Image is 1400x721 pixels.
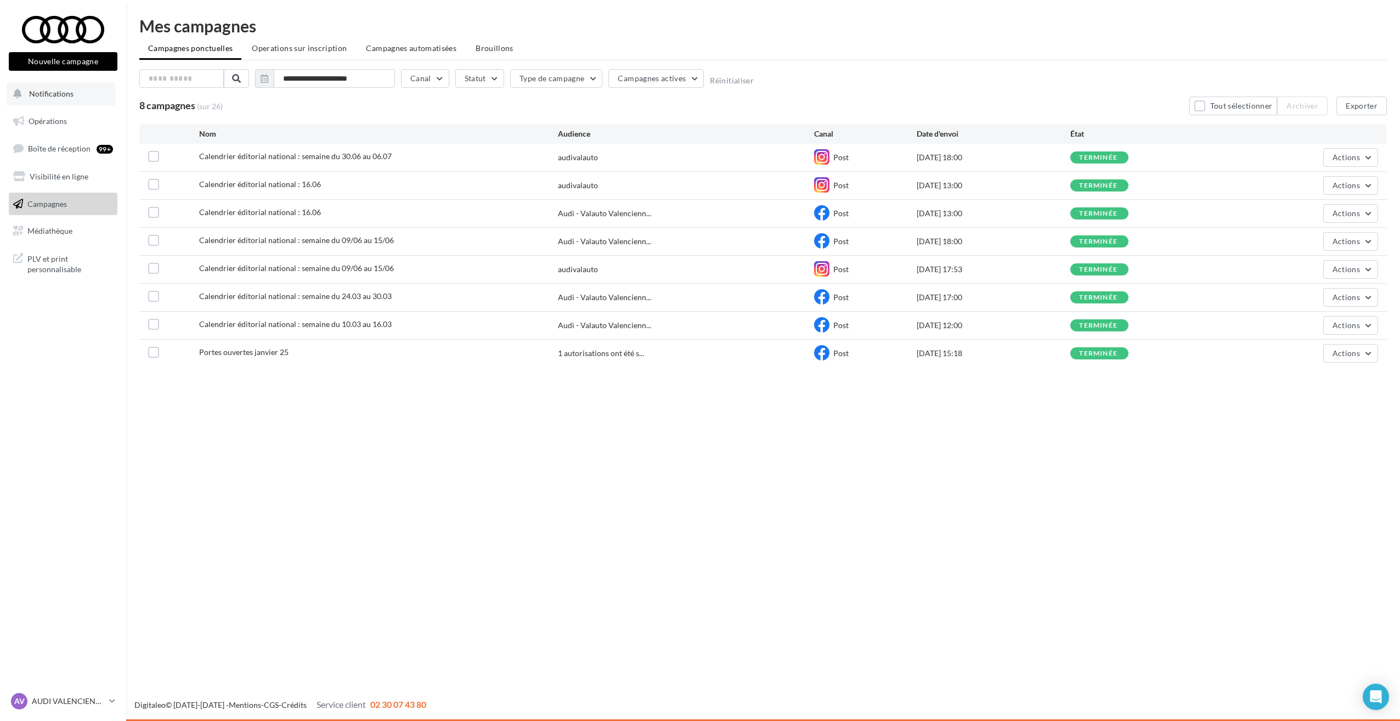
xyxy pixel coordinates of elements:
[1323,344,1378,363] button: Actions
[558,152,598,163] div: audivalauto
[510,69,603,88] button: Type de campagne
[558,180,598,191] div: audivalauto
[139,99,195,111] span: 8 campagnes
[1079,322,1117,329] div: terminée
[30,172,88,181] span: Visibilité en ligne
[1333,153,1360,162] span: Actions
[833,264,849,274] span: Post
[1277,97,1328,115] button: Archiver
[1079,182,1117,189] div: terminée
[558,292,651,303] span: Audi - Valauto Valencienn...
[29,89,74,98] span: Notifications
[814,128,917,139] div: Canal
[833,153,849,162] span: Post
[27,226,72,235] span: Médiathèque
[608,69,704,88] button: Campagnes actives
[558,236,651,247] span: Audi - Valauto Valencienn...
[558,348,644,359] span: 1 autorisations ont été s...
[9,691,117,712] a: AV AUDI VALENCIENNES
[1363,684,1389,710] div: Open Intercom Messenger
[7,165,120,188] a: Visibilité en ligne
[558,320,651,331] span: Audi - Valauto Valencienn...
[618,74,686,83] span: Campagnes actives
[917,128,1070,139] div: Date d'envoi
[1079,154,1117,161] div: terminée
[1323,288,1378,307] button: Actions
[7,219,120,243] a: Médiathèque
[1323,260,1378,279] button: Actions
[7,82,115,105] button: Notifications
[1323,316,1378,335] button: Actions
[14,696,25,707] span: AV
[917,236,1070,247] div: [DATE] 18:00
[1323,204,1378,223] button: Actions
[199,207,321,217] span: Calendrier éditorial national : 16.06
[1333,181,1360,190] span: Actions
[9,52,117,71] button: Nouvelle campagne
[558,264,598,275] div: audivalauto
[833,181,849,190] span: Post
[833,320,849,330] span: Post
[27,251,113,275] span: PLV et print personnalisable
[1189,97,1277,115] button: Tout sélectionner
[199,347,289,357] span: Portes ouvertes janvier 25
[558,208,651,219] span: Audi - Valauto Valencienn...
[27,199,67,208] span: Campagnes
[1333,209,1360,218] span: Actions
[1323,232,1378,251] button: Actions
[1333,292,1360,302] span: Actions
[197,101,223,112] span: (sur 26)
[833,292,849,302] span: Post
[317,699,366,709] span: Service client
[252,43,347,53] span: Operations sur inscription
[199,235,394,245] span: Calendrier éditorial national : semaine du 09/06 au 15/06
[401,69,449,88] button: Canal
[1079,210,1117,217] div: terminée
[199,291,392,301] span: Calendrier éditorial national : semaine du 24.03 au 30.03
[1070,128,1224,139] div: État
[917,292,1070,303] div: [DATE] 17:00
[1333,236,1360,246] span: Actions
[139,18,1387,34] div: Mes campagnes
[833,209,849,218] span: Post
[455,69,504,88] button: Statut
[97,145,113,154] div: 99+
[1336,97,1387,115] button: Exporter
[229,700,261,709] a: Mentions
[199,263,394,273] span: Calendrier éditorial national : semaine du 09/06 au 15/06
[1079,350,1117,357] div: terminée
[7,110,120,133] a: Opérations
[32,696,105,707] p: AUDI VALENCIENNES
[917,152,1070,163] div: [DATE] 18:00
[917,180,1070,191] div: [DATE] 13:00
[1079,266,1117,273] div: terminée
[917,348,1070,359] div: [DATE] 15:18
[134,700,426,709] span: © [DATE]-[DATE] - - -
[833,348,849,358] span: Post
[7,247,120,279] a: PLV et print personnalisable
[710,76,754,85] button: Réinitialiser
[1079,238,1117,245] div: terminée
[366,43,456,53] span: Campagnes automatisées
[7,193,120,216] a: Campagnes
[1323,176,1378,195] button: Actions
[199,151,392,161] span: Calendrier éditorial national : semaine du 30.06 au 06.07
[917,208,1070,219] div: [DATE] 13:00
[917,264,1070,275] div: [DATE] 17:53
[370,699,426,709] span: 02 30 07 43 80
[29,116,67,126] span: Opérations
[28,144,91,153] span: Boîte de réception
[1079,294,1117,301] div: terminée
[7,137,120,160] a: Boîte de réception99+
[1333,348,1360,358] span: Actions
[833,236,849,246] span: Post
[476,43,513,53] span: Brouillons
[281,700,307,709] a: Crédits
[199,179,321,189] span: Calendrier éditorial national : 16.06
[134,700,166,709] a: Digitaleo
[1333,320,1360,330] span: Actions
[199,128,558,139] div: Nom
[199,319,392,329] span: Calendrier éditorial national : semaine du 10.03 au 16.03
[558,128,814,139] div: Audience
[917,320,1070,331] div: [DATE] 12:00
